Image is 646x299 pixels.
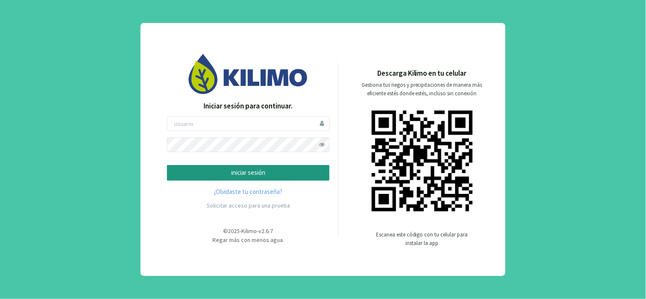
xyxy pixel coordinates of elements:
img: qr code [372,111,473,211]
a: Solicitar acceso para una prueba [207,202,290,209]
a: ¿Olvidaste tu contraseña? [167,187,330,197]
span: v2.6.7 [259,227,273,235]
p: Escanea este código con tu celular para instalar la app [375,231,469,248]
span: Regar más con menos agua. [212,236,284,244]
p: Iniciar sesión para continuar. [167,101,330,112]
input: Usuario [167,116,330,131]
span: 2025 [228,227,240,235]
span: © [224,227,228,235]
p: Gestiona tus riegos y precipitaciones de manera más eficiente estés donde estés, incluso sin cone... [356,81,488,98]
p: iniciar sesión [174,168,322,178]
p: Descarga Kilimo en tu celular [377,68,467,79]
span: - [257,227,259,235]
img: Image [189,54,308,94]
button: iniciar sesión [167,165,330,181]
span: Kilimo [242,227,257,235]
span: - [240,227,242,235]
